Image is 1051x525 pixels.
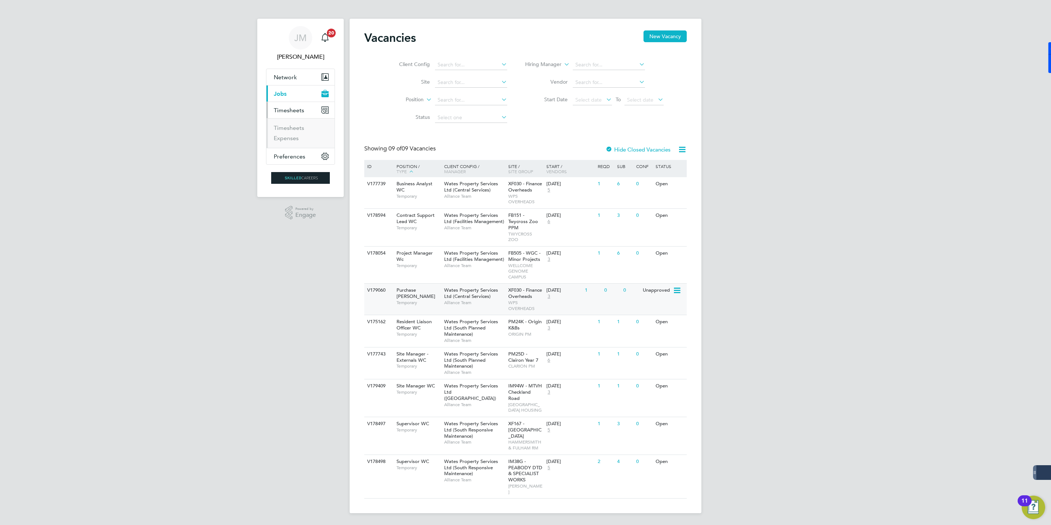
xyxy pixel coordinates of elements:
[634,315,653,329] div: 0
[397,389,440,395] span: Temporary
[444,181,498,193] span: Wates Property Services Ltd (Central Services)
[622,284,641,297] div: 0
[295,206,316,212] span: Powered by
[266,52,335,61] span: Jack McMurray
[271,172,330,184] img: skilledcareers-logo-retina.png
[444,383,498,401] span: Wates Property Services Ltd ([GEOGRAPHIC_DATA])
[546,459,594,465] div: [DATE]
[397,465,440,471] span: Temporary
[444,402,505,408] span: Alliance Team
[397,193,440,199] span: Temporary
[388,114,430,120] label: Status
[285,206,316,220] a: Powered byEngage
[444,458,498,477] span: Wates Property Services Ltd (South Responsive Maintenance)
[508,193,543,205] span: WPS OVERHEADS
[508,363,543,369] span: CLARION PM
[274,90,287,97] span: Jobs
[266,69,335,85] button: Network
[397,168,407,174] span: Type
[444,263,505,269] span: Alliance Team
[266,85,335,102] button: Jobs
[257,19,344,197] nav: Main navigation
[397,181,432,193] span: Business Analyst WC
[397,225,440,231] span: Temporary
[508,318,542,331] span: PM24K - Origin K&Bs
[444,318,498,337] span: Wates Property Services Ltd (South Planned Maintenance)
[602,284,622,297] div: 0
[546,427,551,433] span: 5
[444,212,504,225] span: Wates Property Services Ltd (Facilities Management)
[397,300,440,306] span: Temporary
[508,439,543,451] span: HAMMERSMITH & FULHAM RM
[444,193,505,199] span: Alliance Team
[444,420,498,439] span: Wates Property Services Ltd (South Responsive Maintenance)
[397,458,429,464] span: Supervisor WC
[546,212,594,219] div: [DATE]
[654,347,686,361] div: Open
[634,209,653,222] div: 0
[583,284,602,297] div: 1
[546,383,594,389] div: [DATE]
[546,357,551,364] span: 6
[397,383,435,389] span: Site Manager WC
[615,347,634,361] div: 1
[546,287,581,294] div: [DATE]
[266,102,335,118] button: Timesheets
[519,61,561,68] label: Hiring Manager
[274,124,304,131] a: Timesheets
[596,160,615,172] div: Reqd
[388,61,430,68] label: Client Config
[508,212,538,231] span: FB151 - Twycross Zoo PPM
[365,247,391,260] div: V178054
[643,30,687,42] button: New Vacancy
[1021,501,1028,510] div: 11
[397,318,432,331] span: Resident Liaison Officer WC
[634,160,653,172] div: Conf
[365,209,391,222] div: V178594
[615,379,634,393] div: 1
[266,148,335,164] button: Preferences
[545,160,596,178] div: Start /
[546,319,594,325] div: [DATE]
[508,402,543,413] span: [GEOGRAPHIC_DATA] HOUSING
[615,209,634,222] div: 3
[525,96,568,103] label: Start Date
[397,351,428,363] span: Site Manager - Externals WC
[388,145,436,152] span: 09 Vacancies
[327,29,336,37] span: 20
[388,79,430,85] label: Site
[596,417,615,431] div: 1
[546,421,594,427] div: [DATE]
[525,79,568,85] label: Vendor
[596,177,615,191] div: 1
[397,420,429,427] span: Supervisor WC
[615,177,634,191] div: 6
[654,417,686,431] div: Open
[546,256,551,263] span: 3
[634,347,653,361] div: 0
[615,417,634,431] div: 3
[546,325,551,331] span: 3
[365,160,391,172] div: ID
[318,26,332,50] a: 20
[596,455,615,469] div: 2
[654,209,686,222] div: Open
[508,250,541,262] span: FB505 - WGC - Minor Projects
[654,177,686,191] div: Open
[575,96,602,103] span: Select date
[573,60,645,70] input: Search for...
[295,212,316,218] span: Engage
[365,417,391,431] div: V178497
[596,209,615,222] div: 1
[365,177,391,191] div: V177739
[364,30,416,45] h2: Vacancies
[435,113,507,123] input: Select one
[615,315,634,329] div: 1
[444,338,505,343] span: Alliance Team
[654,455,686,469] div: Open
[274,74,297,81] span: Network
[546,294,551,300] span: 3
[444,225,505,231] span: Alliance Team
[596,247,615,260] div: 1
[546,250,594,256] div: [DATE]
